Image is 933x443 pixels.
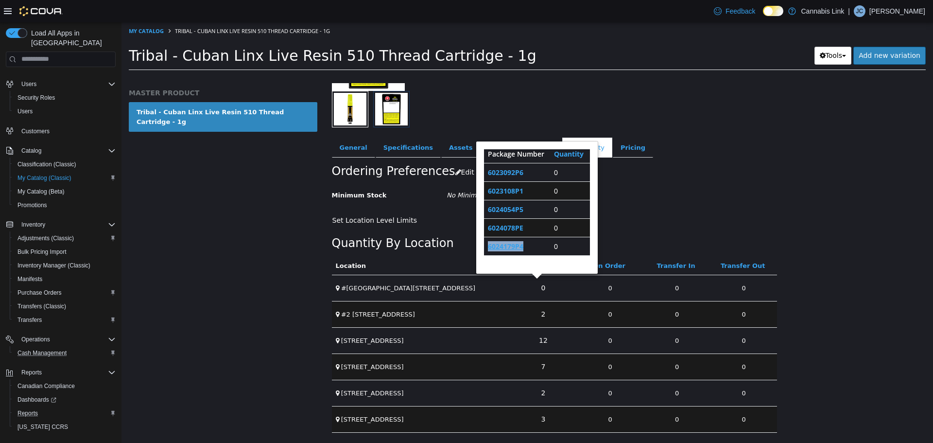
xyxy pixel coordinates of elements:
[17,262,90,269] span: Inventory Manager (Classic)
[210,213,332,229] h2: Quantity By Location
[14,186,116,197] span: My Catalog (Beta)
[210,115,254,136] a: General
[366,126,425,137] button: Package Number
[17,78,116,90] span: Users
[415,362,430,380] a: 2
[14,172,116,184] span: My Catalog (Classic)
[763,6,783,16] input: Dark Mode
[522,384,589,410] td: 0
[7,25,415,42] span: Tribal - Cuban Linx Live Resin 510 Thread Cartridge - 1g
[536,240,576,247] a: Transfer In
[10,158,120,171] button: Classification (Classic)
[14,301,70,312] a: Transfers (Classic)
[848,5,850,17] p: |
[14,159,116,170] span: Classification (Classic)
[7,80,196,109] a: Tribal - Cuban Linx Live Resin 510 Thread Cartridge - 1g
[589,279,656,305] td: 0
[10,286,120,300] button: Purchase Orders
[17,174,71,182] span: My Catalog (Classic)
[726,6,755,16] span: Feedback
[10,407,120,420] button: Reports
[7,5,42,12] a: My Catalog
[17,316,42,324] span: Transfers
[17,334,116,345] span: Operations
[14,421,116,433] span: Washington CCRS
[14,92,116,104] span: Security Roles
[455,279,522,305] td: 0
[429,196,468,214] td: 0
[589,252,656,279] td: 0
[14,380,79,392] a: Canadian Compliance
[17,94,55,102] span: Security Roles
[14,246,116,258] span: Bulk Pricing Import
[17,367,116,378] span: Reports
[14,273,46,285] a: Manifests
[17,78,40,90] button: Users
[220,341,282,348] span: [STREET_ADDRESS]
[14,246,70,258] a: Bulk Pricing Import
[254,115,319,136] a: Specifications
[455,305,522,331] td: 0
[17,367,46,378] button: Reports
[14,314,116,326] span: Transfers
[415,336,430,354] a: 7
[14,273,116,285] span: Manifests
[2,77,120,91] button: Users
[14,199,116,211] span: Promotions
[455,384,522,410] td: 0
[10,313,120,327] button: Transfers
[14,301,116,312] span: Transfers (Classic)
[14,408,116,419] span: Reports
[14,232,78,244] a: Adjustments (Classic)
[412,309,432,327] a: 12
[589,331,656,357] td: 0
[415,388,430,406] a: 3
[522,331,589,357] td: 0
[17,219,116,230] span: Inventory
[10,105,120,118] button: Users
[10,231,120,245] button: Adjustments (Classic)
[429,177,468,196] td: 0
[320,115,359,136] a: Assets
[214,239,246,248] button: Location
[17,107,33,115] span: Users
[366,164,402,173] a: 6023108P1
[710,1,759,21] a: Feedback
[522,279,589,305] td: 0
[17,409,38,417] span: Reports
[14,287,66,299] a: Purchase Orders
[14,347,116,359] span: Cash Management
[21,80,36,88] span: Users
[732,24,804,42] a: Add new variation
[14,199,51,211] a: Promotions
[220,288,294,296] span: #2 [STREET_ADDRESS]
[17,160,76,168] span: Classification (Classic)
[14,106,36,117] a: Users
[19,6,63,16] img: Cova
[471,240,506,247] a: On Order
[210,142,334,157] h2: Ordering Preferences
[14,314,46,326] a: Transfers
[220,367,282,374] span: [STREET_ADDRESS]
[432,127,464,136] a: Quantity
[21,369,42,376] span: Reports
[854,5,865,17] div: Jenna Coles
[522,252,589,279] td: 0
[869,5,925,17] p: [PERSON_NAME]
[21,147,41,155] span: Catalog
[17,145,116,157] span: Catalog
[17,382,75,390] span: Canadian Compliance
[220,315,282,322] span: [STREET_ADDRESS]
[17,349,67,357] span: Cash Management
[14,347,70,359] a: Cash Management
[2,218,120,231] button: Inventory
[589,305,656,331] td: 0
[366,145,402,155] a: 6023092P6
[359,115,440,136] a: Product Behaviors
[27,28,116,48] span: Load All Apps in [GEOGRAPHIC_DATA]
[210,169,265,177] span: Minimum Stock
[856,5,864,17] span: JC
[14,232,116,244] span: Adjustments (Classic)
[14,260,94,271] a: Inventory Manager (Classic)
[17,423,68,431] span: [US_STATE] CCRS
